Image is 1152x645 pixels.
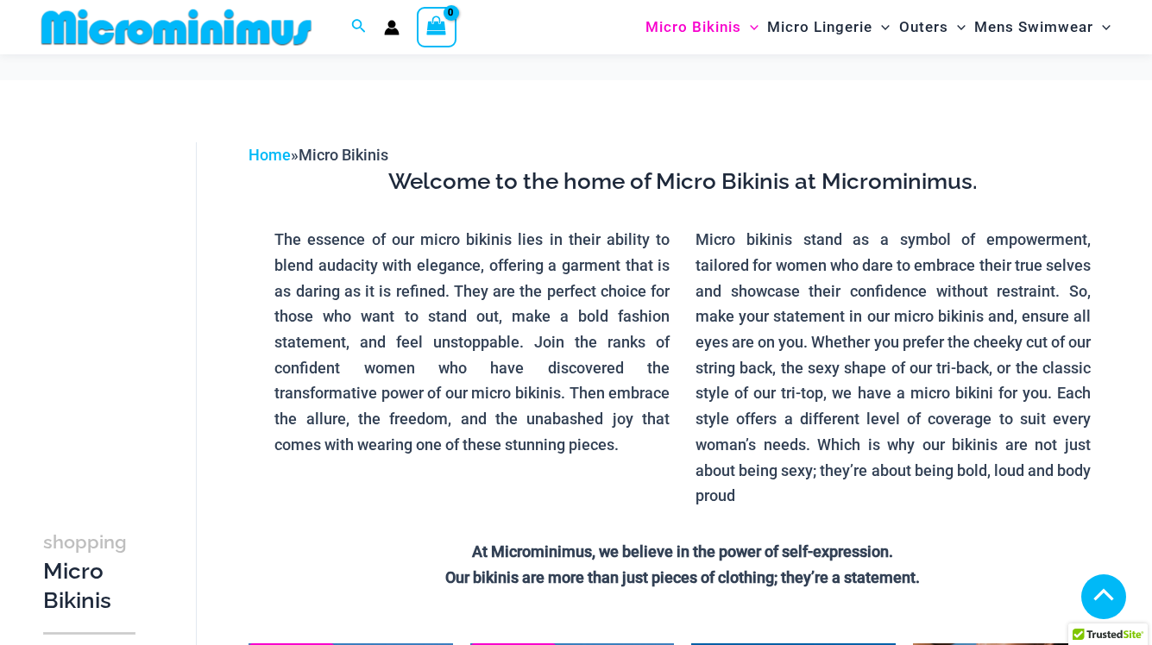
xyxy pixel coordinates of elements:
[895,5,970,49] a: OutersMenu ToggleMenu Toggle
[261,167,1104,197] h3: Welcome to the home of Micro Bikinis at Microminimus.
[35,8,318,47] img: MM SHOP LOGO FLAT
[645,5,741,49] span: Micro Bikinis
[974,5,1093,49] span: Mens Swimwear
[948,5,966,49] span: Menu Toggle
[43,128,198,473] iframe: TrustedSite Certified
[741,5,759,49] span: Menu Toggle
[1093,5,1111,49] span: Menu Toggle
[274,227,670,457] p: The essence of our micro bikinis lies in their ability to blend audacity with elegance, offering ...
[763,5,894,49] a: Micro LingerieMenu ToggleMenu Toggle
[641,5,763,49] a: Micro BikinisMenu ToggleMenu Toggle
[43,527,135,615] h3: Micro Bikinis
[899,5,948,49] span: Outers
[970,5,1115,49] a: Mens SwimwearMenu ToggleMenu Toggle
[872,5,890,49] span: Menu Toggle
[249,146,291,164] a: Home
[351,16,367,38] a: Search icon link
[417,7,456,47] a: View Shopping Cart, empty
[639,3,1117,52] nav: Site Navigation
[249,146,388,164] span: »
[384,20,400,35] a: Account icon link
[472,542,893,560] strong: At Microminimus, we believe in the power of self-expression.
[696,227,1091,509] p: Micro bikinis stand as a symbol of empowerment, tailored for women who dare to embrace their true...
[299,146,388,164] span: Micro Bikinis
[767,5,872,49] span: Micro Lingerie
[43,531,127,553] span: shopping
[445,568,920,586] strong: Our bikinis are more than just pieces of clothing; they’re a statement.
